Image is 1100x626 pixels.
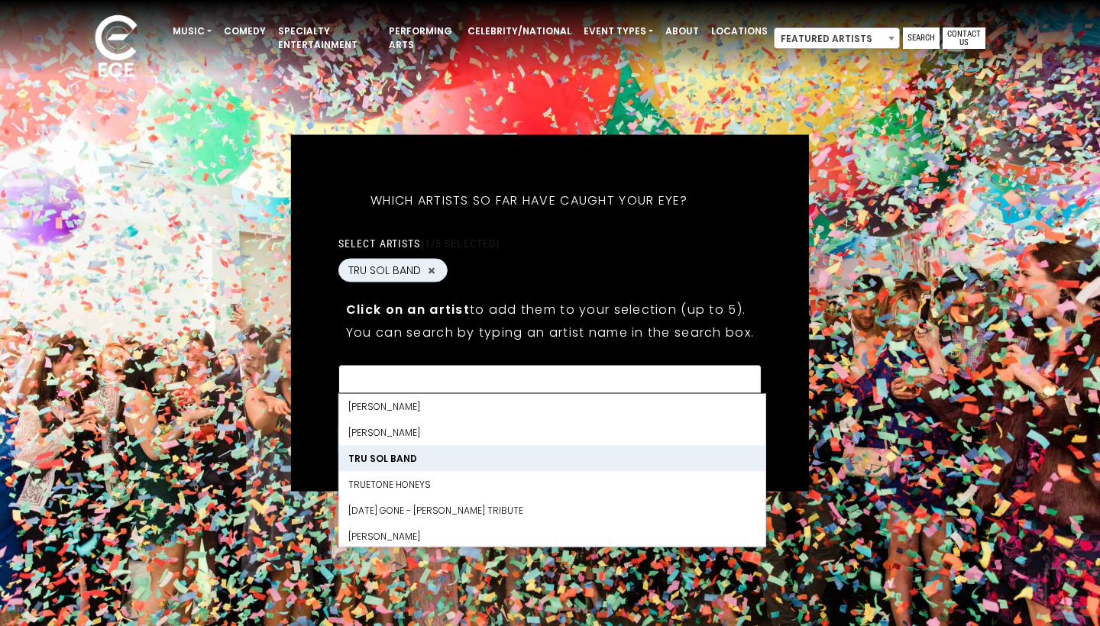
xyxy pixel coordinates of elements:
a: Celebrity/National [461,18,577,44]
p: to add them to your selection (up to 5). [346,300,754,319]
span: Featured Artists [775,28,899,50]
textarea: Search [348,375,752,389]
li: TRU SOL BAND [339,446,765,472]
li: TRUETONE HONEYS [339,472,765,498]
strong: Click on an artist [346,301,470,318]
a: Performing Arts [383,18,461,58]
span: TRU SOL BAND [348,263,421,279]
button: Remove TRU SOL BAND [425,263,438,277]
a: Event Types [577,18,659,44]
a: Contact Us [943,27,985,49]
li: [DATE] Gone - [PERSON_NAME] Tribute [339,498,765,524]
img: ece_new_logo_whitev2-1.png [78,11,154,85]
a: Comedy [218,18,272,44]
a: Locations [705,18,774,44]
a: Specialty Entertainment [272,18,383,58]
li: [PERSON_NAME] [339,524,765,550]
a: Music [167,18,218,44]
p: You can search by typing an artist name in the search box. [346,323,754,342]
span: Featured Artists [774,27,900,49]
span: (1/5 selected) [421,237,500,250]
h5: Which artists so far have caught your eye? [338,173,720,228]
a: About [659,18,705,44]
a: Search [903,27,940,49]
li: [PERSON_NAME] [339,420,765,446]
li: [PERSON_NAME] [339,394,765,420]
label: Select artists [338,237,500,250]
